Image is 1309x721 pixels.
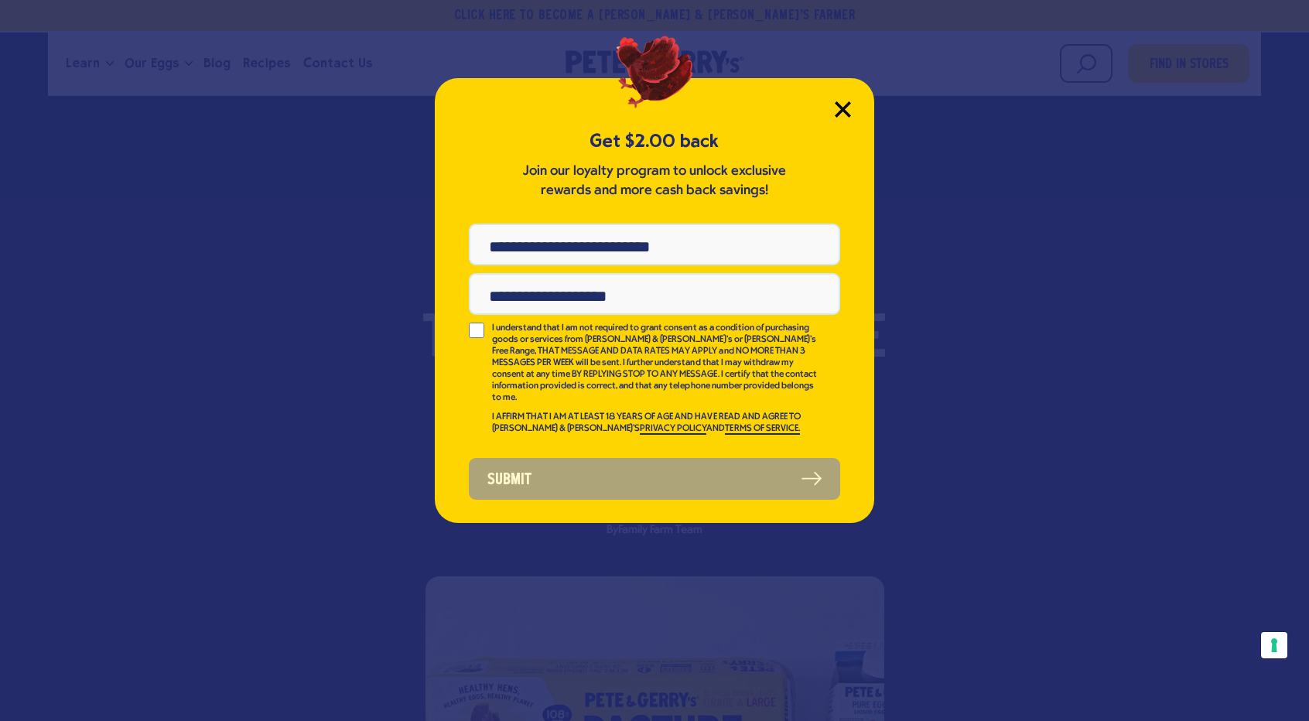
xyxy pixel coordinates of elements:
input: I understand that I am not required to grant consent as a condition of purchasing goods or servic... [469,323,484,338]
p: Join our loyalty program to unlock exclusive rewards and more cash back savings! [519,162,790,200]
button: Your consent preferences for tracking technologies [1261,632,1287,658]
p: I AFFIRM THAT I AM AT LEAST 18 YEARS OF AGE AND HAVE READ AND AGREE TO [PERSON_NAME] & [PERSON_NA... [492,412,819,435]
p: I understand that I am not required to grant consent as a condition of purchasing goods or servic... [492,323,819,404]
h5: Get $2.00 back [469,128,840,154]
button: Close Modal [835,101,851,118]
button: Submit [469,458,840,500]
a: PRIVACY POLICY [640,424,706,435]
a: TERMS OF SERVICE. [725,424,799,435]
